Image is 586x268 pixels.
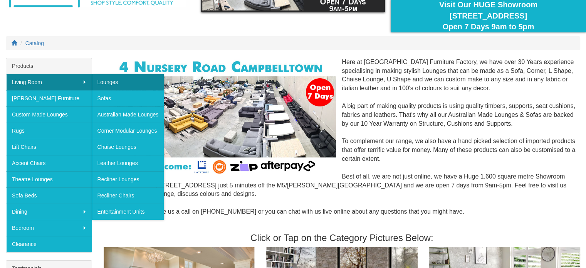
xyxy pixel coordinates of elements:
[25,40,44,46] a: Catalog
[6,236,92,252] a: Clearance
[92,155,164,171] a: Leather Lounges
[92,139,164,155] a: Chaise Lounges
[6,74,92,90] a: Living Room
[104,233,581,243] h3: Click or Tap on the Category Pictures Below:
[92,74,164,90] a: Lounges
[92,123,164,139] a: Corner Modular Lounges
[6,123,92,139] a: Rugs
[104,58,581,225] div: Here at [GEOGRAPHIC_DATA] Furniture Factory, we have over 30 Years experience specialising in mak...
[6,139,92,155] a: Lift Chairs
[92,187,164,204] a: Recliner Chairs
[6,187,92,204] a: Sofa Beds
[92,171,164,187] a: Recliner Lounges
[6,106,92,123] a: Custom Made Lounges
[6,220,92,236] a: Bedroom
[6,204,92,220] a: Dining
[92,90,164,106] a: Sofas
[109,58,336,176] img: Corner Modular Lounges
[6,155,92,171] a: Accent Chairs
[6,90,92,106] a: [PERSON_NAME] Furniture
[6,58,92,74] div: Products
[92,204,164,220] a: Entertainment Units
[6,171,92,187] a: Theatre Lounges
[92,106,164,123] a: Australian Made Lounges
